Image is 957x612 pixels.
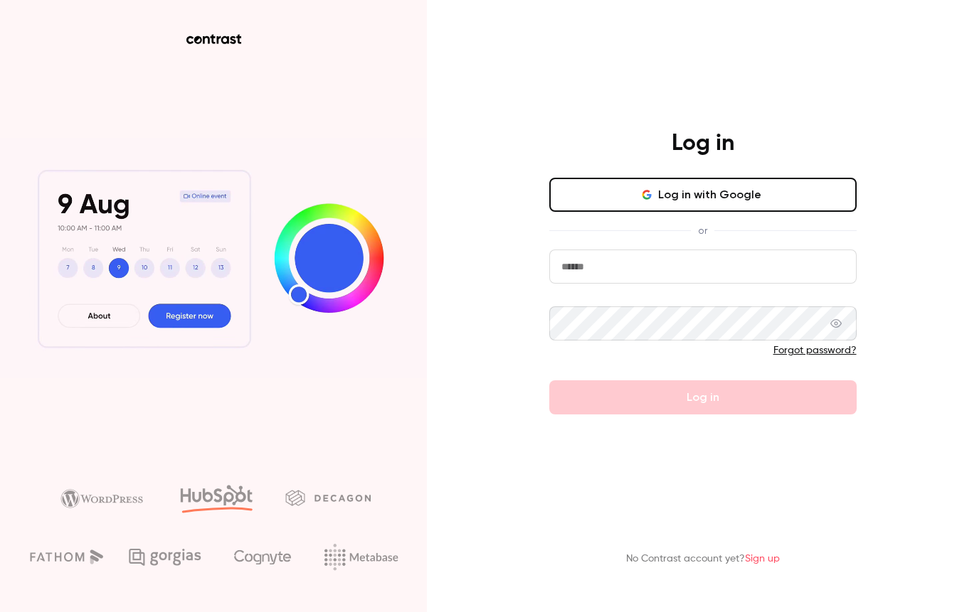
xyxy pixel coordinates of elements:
[285,490,371,505] img: decagon
[672,129,734,158] h4: Log in
[691,223,714,238] span: or
[626,552,780,567] p: No Contrast account yet?
[773,345,857,355] a: Forgot password?
[549,178,857,212] button: Log in with Google
[745,554,780,564] a: Sign up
